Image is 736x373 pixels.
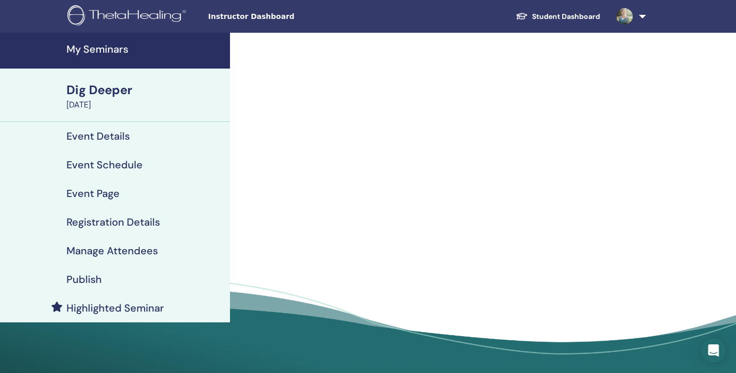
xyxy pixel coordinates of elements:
h4: Registration Details [66,216,160,228]
img: default.jpg [616,8,633,25]
div: Dig Deeper [66,81,224,99]
h4: Highlighted Seminar [66,302,164,314]
h4: Event Details [66,130,130,142]
h4: Publish [66,273,102,286]
span: Instructor Dashboard [208,11,361,22]
h4: My Seminars [66,43,224,55]
div: [DATE] [66,99,224,111]
img: graduation-cap-white.svg [516,12,528,20]
a: Dig Deeper[DATE] [60,81,230,111]
a: Student Dashboard [508,7,608,26]
h4: Event Page [66,187,120,200]
img: logo.png [67,5,190,28]
h4: Event Schedule [66,159,143,171]
h4: Manage Attendees [66,245,158,257]
div: Open Intercom Messenger [701,338,726,363]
